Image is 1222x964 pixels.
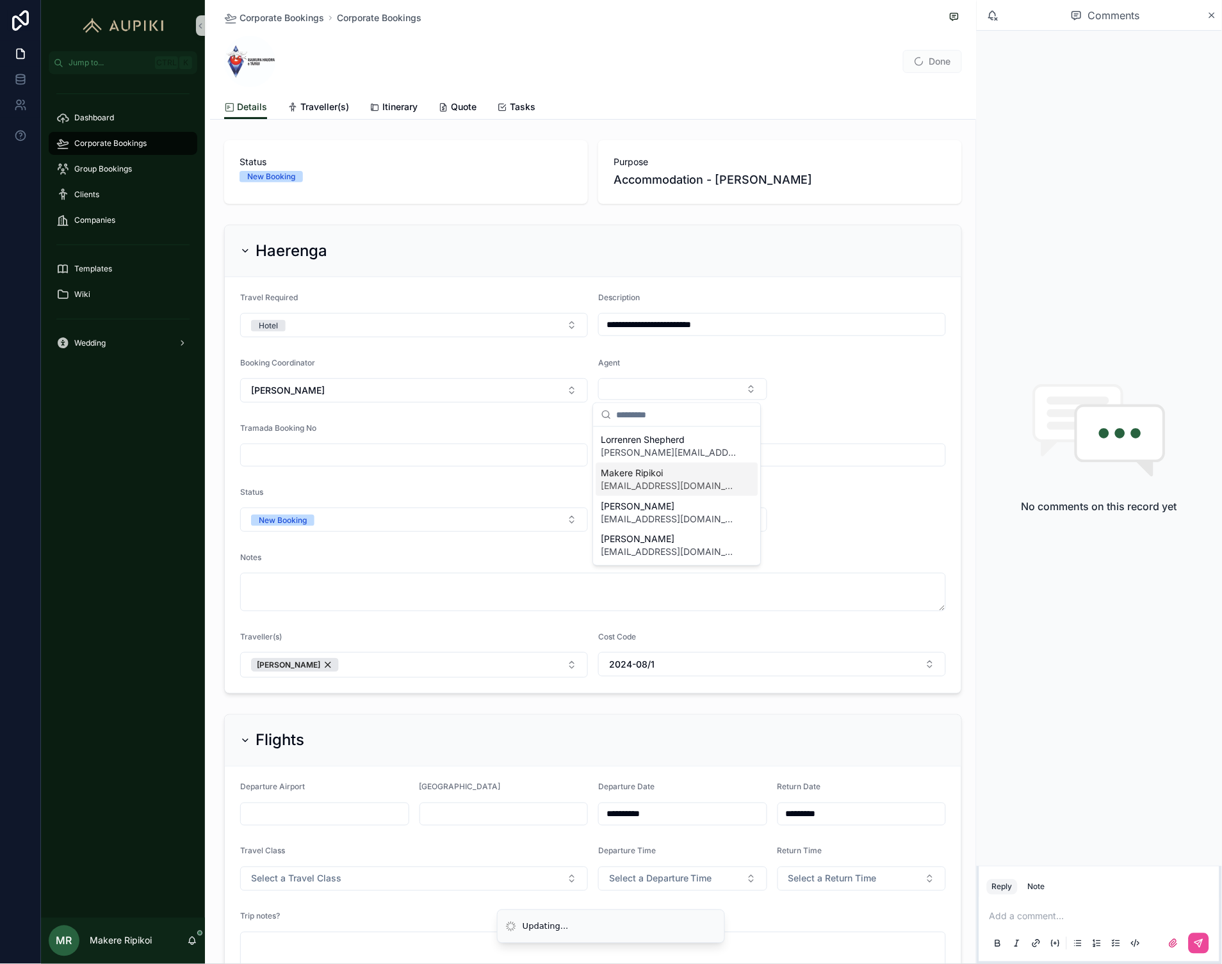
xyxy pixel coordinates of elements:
a: Wiki [49,283,197,306]
a: Dashboard [49,106,197,129]
button: Unselect HOTEL [251,319,286,332]
span: [PERSON_NAME] [251,384,325,397]
span: Tramada Booking No [240,423,316,433]
span: Status [240,487,263,497]
button: Select Button [598,378,767,400]
button: Select Button [240,378,588,403]
div: New Booking [259,515,307,526]
a: Quote [438,95,477,121]
span: [EMAIL_ADDRESS][DOMAIN_NAME] [601,546,738,559]
span: Travel Required [240,293,298,302]
span: Booking Coordinator [240,358,315,367]
span: [EMAIL_ADDRESS][DOMAIN_NAME] [601,513,738,526]
span: Agent [598,358,620,367]
div: Hotel [259,320,278,332]
span: Wiki [74,289,90,300]
a: Corporate Bookings [224,12,324,24]
button: Select Button [778,867,947,891]
span: Ctrl [155,56,178,69]
h2: Flights [256,730,304,751]
span: Departure Airport [240,782,305,792]
span: [PERSON_NAME] [601,500,738,513]
span: Corporate Bookings [240,12,324,24]
span: Return Time [778,846,822,856]
div: Updating... [523,920,569,933]
a: Corporate Bookings [337,12,421,24]
a: Companies [49,209,197,232]
span: K [181,58,191,68]
a: Itinerary [370,95,418,121]
span: Select a Travel Class [251,872,341,885]
span: Departure Time [598,846,656,856]
h2: No comments on this record yet [1022,499,1177,514]
a: Details [224,95,267,120]
span: Wedding [74,338,106,348]
span: Itinerary [382,100,418,113]
span: [PERSON_NAME] [601,533,738,546]
button: Select Button [240,652,588,678]
span: Tasks [510,100,535,113]
button: Unselect 238 [251,658,339,672]
button: Reply [987,880,1018,895]
span: Purpose [614,156,947,168]
a: Traveller(s) [288,95,349,121]
span: Clients [74,189,99,200]
span: Dashboard [74,113,114,123]
button: Select Button [598,652,946,677]
div: Suggestions [594,427,761,565]
span: Status [240,156,573,168]
div: Note [1028,882,1045,892]
a: Templates [49,257,197,280]
span: Makere Ripikoi [601,467,738,479]
a: Group Bookings [49,157,197,181]
span: Return Date [778,782,821,792]
div: New Booking [247,171,295,182]
button: Select Button [240,313,588,337]
span: Description [598,293,640,302]
span: Corporate Bookings [74,138,147,149]
a: Wedding [49,332,197,355]
span: Companies [74,215,115,225]
span: Templates [74,264,112,274]
span: Select a Departure Time [609,872,712,885]
a: Clients [49,183,197,206]
span: 2024-08/1 [609,658,655,671]
span: Jump to... [69,58,150,68]
span: Traveller(s) [240,632,282,641]
button: Select Button [598,867,767,891]
span: Travel Class [240,846,285,856]
h2: Haerenga [256,241,327,261]
span: Quote [451,100,477,113]
img: App logo [77,15,170,36]
span: Select a Return Time [788,872,877,885]
span: Lorrenren Shepherd [601,433,738,446]
span: Group Bookings [74,164,132,174]
a: Corporate Bookings [49,132,197,155]
span: [PERSON_NAME] [257,660,320,670]
span: Notes [240,552,261,562]
span: [GEOGRAPHIC_DATA] [420,782,501,792]
span: MR [56,933,72,949]
span: [PERSON_NAME][EMAIL_ADDRESS][DOMAIN_NAME] [601,446,738,459]
button: Note [1023,880,1050,895]
span: Traveller(s) [300,100,349,113]
button: Jump to...CtrlK [49,51,197,74]
span: Accommodation - [PERSON_NAME] [614,171,947,189]
p: Makere Ripikoi [90,935,152,947]
span: Details [237,100,267,113]
span: Comments [1088,8,1139,23]
span: Trip notes? [240,912,280,921]
span: [EMAIL_ADDRESS][DOMAIN_NAME] [601,479,738,492]
button: Select Button [240,867,588,891]
button: Select Button [240,508,588,532]
div: scrollable content [41,74,205,371]
a: Tasks [497,95,535,121]
span: Departure Date [598,782,655,792]
span: Cost Code [598,632,636,641]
